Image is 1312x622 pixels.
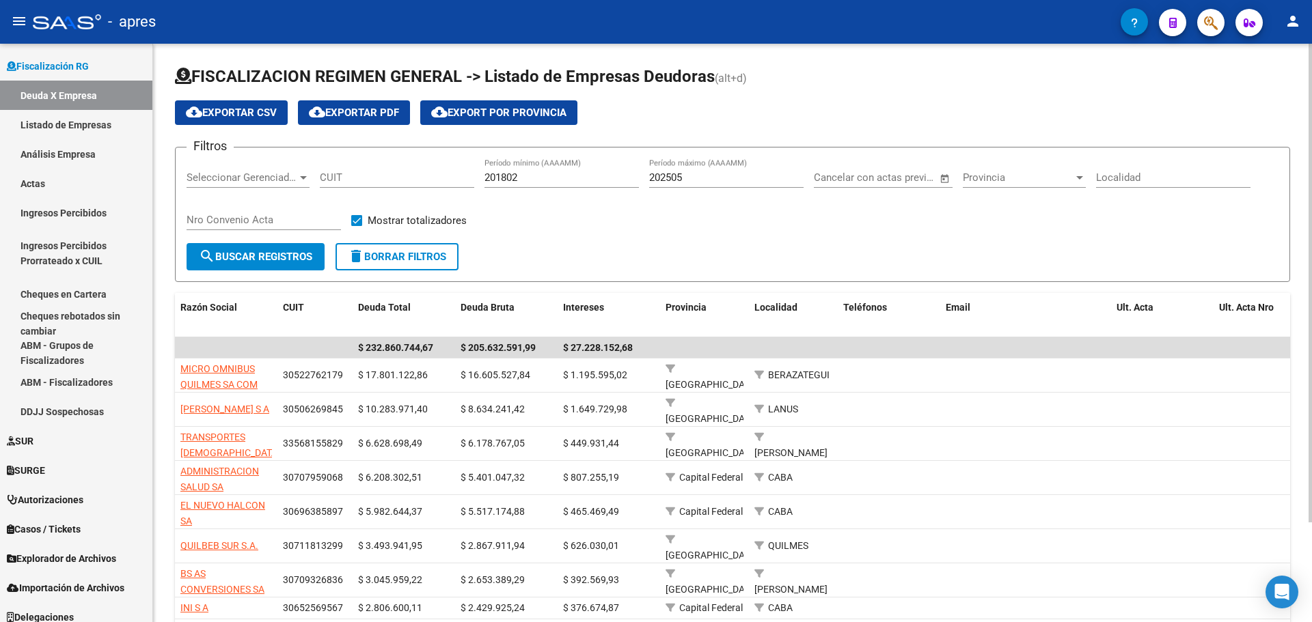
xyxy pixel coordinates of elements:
[1111,293,1214,338] datatable-header-cell: Ult. Acta
[1117,302,1153,313] span: Ult. Acta
[563,438,619,449] span: $ 449.931,44
[187,137,234,156] h3: Filtros
[461,404,525,414] span: $ 8.634.241,42
[679,506,743,517] span: Capital Federal
[461,602,525,613] span: $ 2.429.925,24
[180,363,258,406] span: MICRO OMNIBUS QUILMES SA COM IND Y FINANC
[937,171,953,186] button: Open calendar
[563,369,627,380] span: $ 1.195.595,02
[358,369,428,380] span: $ 17.801.122,86
[175,293,277,338] datatable-header-cell: Razón Social
[666,379,758,390] span: [GEOGRAPHIC_DATA]
[666,550,758,561] span: [GEOGRAPHIC_DATA]
[461,540,525,551] span: $ 2.867.911,94
[309,104,325,120] mat-icon: cloud_download
[679,472,743,483] span: Capital Federal
[461,506,525,517] span: $ 5.517.174,88
[283,540,343,551] span: 30711813299
[175,67,715,86] span: FISCALIZACION REGIMEN GENERAL -> Listado de Empresas Deudoras
[843,302,887,313] span: Teléfonos
[461,472,525,483] span: $ 5.401.047,32
[431,104,448,120] mat-icon: cloud_download
[283,602,343,613] span: 30652569567
[277,293,353,338] datatable-header-cell: CUIT
[175,100,288,125] button: Exportar CSV
[563,404,627,414] span: $ 1.649.729,98
[563,472,619,483] span: $ 807.255,19
[283,302,304,313] span: CUIT
[180,568,264,595] span: BS AS CONVERSIONES SA
[749,293,838,338] datatable-header-cell: Localidad
[715,72,747,85] span: (alt+d)
[186,107,277,119] span: Exportar CSV
[838,293,940,338] datatable-header-cell: Teléfonos
[768,472,793,483] span: CABA
[754,447,828,458] span: [PERSON_NAME]
[455,293,558,338] datatable-header-cell: Deuda Bruta
[180,432,280,474] span: TRANSPORTES [DEMOGRAPHIC_DATA][PERSON_NAME] S. A.
[186,104,202,120] mat-icon: cloud_download
[7,59,89,74] span: Fiscalización RG
[180,500,265,526] span: EL NUEVO HALCON SA
[348,251,446,263] span: Borrar Filtros
[1285,13,1301,29] mat-icon: person
[563,506,619,517] span: $ 465.469,49
[7,463,45,478] span: SURGE
[768,540,808,551] span: QUILMES
[180,404,269,414] span: [PERSON_NAME] S A
[461,369,530,380] span: $ 16.605.527,84
[420,100,577,125] button: Export por Provincia
[963,171,1074,184] span: Provincia
[298,100,410,125] button: Exportar PDF
[461,574,525,585] span: $ 2.653.389,29
[754,302,797,313] span: Localidad
[358,602,422,613] span: $ 2.806.600,11
[768,602,793,613] span: CABA
[187,171,297,184] span: Seleccionar Gerenciador
[283,574,343,585] span: 30709326836
[283,472,343,483] span: 30707959068
[679,602,743,613] span: Capital Federal
[358,506,422,517] span: $ 5.982.644,37
[7,492,83,507] span: Autorizaciones
[108,7,156,37] span: - apres
[7,522,81,537] span: Casos / Tickets
[461,438,525,449] span: $ 6.178.767,05
[180,466,259,492] span: ADMINISTRACION SALUD SA
[754,584,828,595] span: [PERSON_NAME]
[666,584,758,595] span: [GEOGRAPHIC_DATA]
[309,107,399,119] span: Exportar PDF
[563,574,619,585] span: $ 392.569,93
[563,342,633,353] span: $ 27.228.152,68
[940,293,1111,338] datatable-header-cell: Email
[7,551,116,566] span: Explorador de Archivos
[283,438,343,449] span: 33568155829
[768,369,830,380] span: BERAZATEGUI
[358,574,422,585] span: $ 3.045.959,22
[660,293,749,338] datatable-header-cell: Provincia
[666,447,758,458] span: [GEOGRAPHIC_DATA]
[461,342,536,353] span: $ 205.632.591,99
[180,302,237,313] span: Razón Social
[283,369,343,380] span: 30522762179
[7,580,124,595] span: Importación de Archivos
[358,342,433,353] span: $ 232.860.744,67
[11,13,27,29] mat-icon: menu
[946,302,970,313] span: Email
[563,602,619,613] span: $ 376.674,87
[199,248,215,264] mat-icon: search
[180,540,258,551] span: QUILBEB SUR S.A.
[368,212,467,229] span: Mostrar totalizadores
[768,506,793,517] span: CABA
[348,248,364,264] mat-icon: delete
[7,434,33,449] span: SUR
[1219,302,1274,313] span: Ult. Acta Nro
[358,438,422,449] span: $ 6.628.698,49
[768,404,798,414] span: LANUS
[358,540,422,551] span: $ 3.493.941,95
[187,243,325,270] button: Buscar Registros
[431,107,566,119] span: Export por Provincia
[283,506,343,517] span: 30696385897
[563,540,619,551] span: $ 626.030,01
[461,302,515,313] span: Deuda Bruta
